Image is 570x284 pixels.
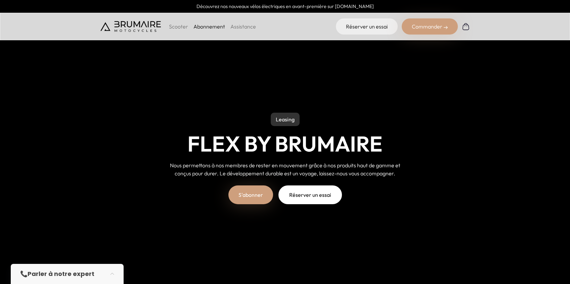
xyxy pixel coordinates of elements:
[462,22,470,31] img: Panier
[193,23,225,30] a: Abonnement
[271,113,300,126] p: Leasing
[278,185,342,204] a: Réserver un essai
[169,22,188,31] p: Scooter
[170,162,400,177] span: Nous permettons à nos membres de rester en mouvement grâce à nos produits haut de gamme et conçus...
[187,131,383,156] h1: Flex by Brumaire
[100,21,161,32] img: Brumaire Motocycles
[230,23,256,30] a: Assistance
[228,185,273,204] a: S'abonner
[402,18,458,35] div: Commander
[336,18,398,35] a: Réserver un essai
[444,25,448,30] img: right-arrow-2.png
